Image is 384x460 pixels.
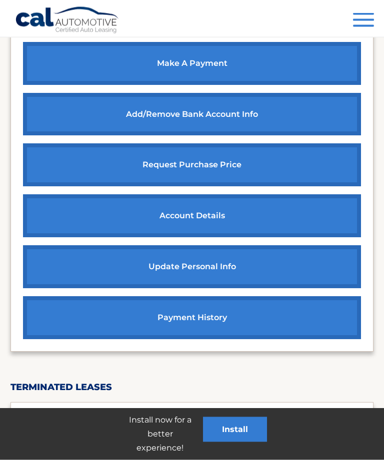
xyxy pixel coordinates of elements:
a: Add/Remove bank account info [23,93,361,136]
p: Install now for a better experience! [117,413,203,455]
a: request purchase price [23,144,361,187]
a: payment history [23,297,361,340]
a: update personal info [23,246,361,289]
a: account details [23,195,361,238]
button: Install [203,417,267,442]
a: make a payment [23,42,361,85]
button: Menu [353,13,374,29]
a: Cal Automotive [15,6,120,35]
h2: terminated leases [10,382,373,393]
